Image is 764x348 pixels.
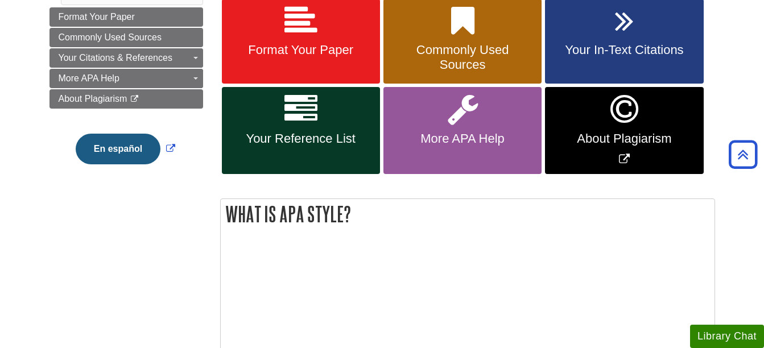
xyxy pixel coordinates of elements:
span: More APA Help [59,73,119,83]
a: Your Reference List [222,87,380,174]
button: En español [76,134,160,164]
span: Format Your Paper [59,12,135,22]
a: Commonly Used Sources [49,28,203,47]
i: This link opens in a new window [130,96,139,103]
a: About Plagiarism [49,89,203,109]
span: Commonly Used Sources [392,43,533,72]
span: About Plagiarism [554,131,695,146]
a: Format Your Paper [49,7,203,27]
a: More APA Help [49,69,203,88]
span: About Plagiarism [59,94,127,103]
span: Format Your Paper [230,43,371,57]
h2: What is APA Style? [221,199,715,229]
a: Link opens in new window [545,87,703,174]
button: Library Chat [690,325,764,348]
a: Your Citations & References [49,48,203,68]
span: Your Reference List [230,131,371,146]
span: More APA Help [392,131,533,146]
span: Commonly Used Sources [59,32,162,42]
a: More APA Help [383,87,542,174]
a: Link opens in new window [73,144,178,154]
a: Back to Top [725,147,761,162]
span: Your In-Text Citations [554,43,695,57]
span: Your Citations & References [59,53,172,63]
